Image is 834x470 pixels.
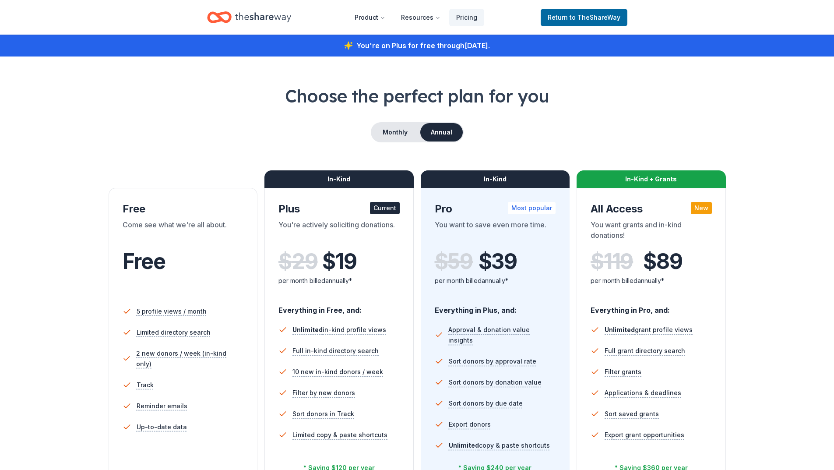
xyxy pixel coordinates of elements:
span: Reminder emails [137,401,187,411]
div: Current [370,202,400,214]
span: Return [548,12,620,23]
div: per month billed annually* [435,276,556,286]
div: You want grants and in-kind donations! [591,219,712,244]
a: Pricing [449,9,484,26]
span: in-kind profile views [292,326,386,333]
div: You're actively soliciting donations. [278,219,400,244]
span: $ 89 [643,249,682,274]
span: Sort donors by approval rate [449,356,536,367]
button: Product [348,9,392,26]
span: Export donors [449,419,491,430]
span: 5 profile views / month [137,306,207,317]
span: $ 19 [322,249,356,274]
div: In-Kind + Grants [577,170,726,188]
a: Returnto TheShareWay [541,9,627,26]
span: Export grant opportunities [605,430,684,440]
div: per month billed annually* [591,276,712,286]
div: Come see what we're all about. [123,219,244,244]
span: Applications & deadlines [605,388,681,398]
span: Sort saved grants [605,409,659,419]
span: Track [137,380,154,390]
span: copy & paste shortcuts [449,442,550,449]
span: Free [123,248,165,274]
span: Unlimited [292,326,323,333]
button: Annual [420,123,463,141]
span: Unlimited [449,442,479,449]
nav: Main [348,7,484,28]
h1: Choose the perfect plan for you [35,84,799,108]
span: 2 new donors / week (in-kind only) [136,348,243,369]
span: Limited copy & paste shortcuts [292,430,387,440]
button: Monthly [372,123,419,141]
div: All Access [591,202,712,216]
span: Filter by new donors [292,388,355,398]
span: Approval & donation value insights [448,325,556,346]
div: You want to save even more time. [435,219,556,244]
div: In-Kind [264,170,414,188]
div: per month billed annually* [278,276,400,286]
span: Full grant directory search [605,346,685,356]
div: Everything in Plus, and: [435,297,556,316]
div: Everything in Free, and: [278,297,400,316]
div: In-Kind [421,170,570,188]
div: Plus [278,202,400,216]
span: Full in-kind directory search [292,346,379,356]
div: Pro [435,202,556,216]
span: Filter grants [605,367,641,377]
span: Limited directory search [137,327,211,338]
span: to TheShareWay [570,14,620,21]
span: 10 new in-kind donors / week [292,367,383,377]
span: Unlimited [605,326,635,333]
a: Home [207,7,291,28]
div: New [691,202,712,214]
span: Sort donors in Track [292,409,354,419]
span: Sort donors by due date [449,398,523,409]
div: Most popular [508,202,556,214]
button: Resources [394,9,447,26]
span: Sort donors by donation value [449,377,542,388]
span: grant profile views [605,326,693,333]
div: Everything in Pro, and: [591,297,712,316]
span: Up-to-date data [137,422,187,432]
div: Free [123,202,244,216]
span: $ 39 [479,249,517,274]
